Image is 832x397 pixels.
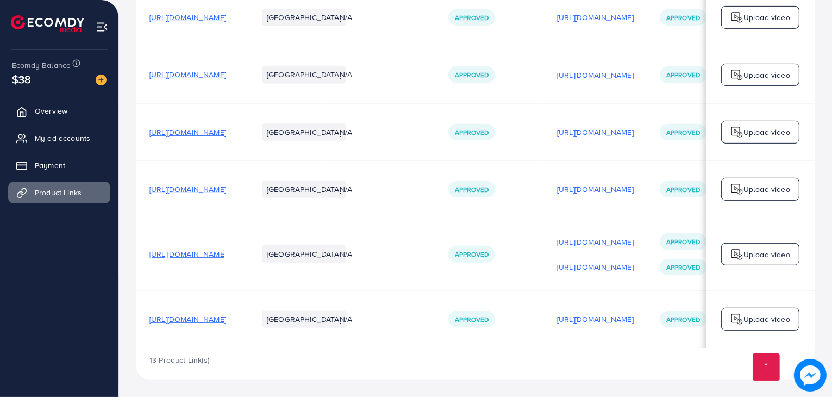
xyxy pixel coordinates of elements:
span: Approved [455,185,489,194]
span: [URL][DOMAIN_NAME] [149,69,226,80]
span: Approved [666,185,700,194]
p: [URL][DOMAIN_NAME] [557,183,634,196]
span: N/A [340,127,352,138]
a: Product Links [8,182,110,203]
span: N/A [340,184,352,195]
span: 13 Product Link(s) [149,355,209,365]
span: [URL][DOMAIN_NAME] [149,249,226,259]
span: [URL][DOMAIN_NAME] [149,12,226,23]
img: menu [96,21,108,33]
span: Approved [666,263,700,272]
img: logo [730,69,743,82]
li: [GEOGRAPHIC_DATA] [262,66,346,83]
p: [URL][DOMAIN_NAME] [557,11,634,24]
span: Approved [455,128,489,137]
li: [GEOGRAPHIC_DATA] [262,311,346,328]
p: [URL][DOMAIN_NAME] [557,313,634,326]
span: My ad accounts [35,133,90,144]
img: logo [730,183,743,196]
p: [URL][DOMAIN_NAME] [557,126,634,139]
a: My ad accounts [8,127,110,149]
img: image [96,75,107,85]
img: logo [11,15,84,32]
span: $38 [12,71,31,87]
span: Ecomdy Balance [12,60,71,71]
span: Approved [455,13,489,22]
span: Overview [35,106,67,116]
img: logo [730,11,743,24]
a: Payment [8,154,110,176]
img: logo [730,126,743,139]
li: [GEOGRAPHIC_DATA] [262,123,346,141]
span: N/A [340,314,352,325]
img: image [794,359,827,392]
p: Upload video [743,183,790,196]
span: [URL][DOMAIN_NAME] [149,314,226,325]
span: Approved [666,315,700,324]
span: Approved [666,128,700,137]
span: [URL][DOMAIN_NAME] [149,127,226,138]
li: [GEOGRAPHIC_DATA] [262,9,346,26]
span: [URL][DOMAIN_NAME] [149,184,226,195]
li: [GEOGRAPHIC_DATA] [262,181,346,198]
li: [GEOGRAPHIC_DATA] [262,245,346,263]
p: Upload video [743,248,790,261]
span: Approved [666,237,700,246]
span: N/A [340,249,352,259]
span: Approved [666,13,700,22]
span: Payment [35,160,65,171]
p: Upload video [743,11,790,24]
span: Product Links [35,187,82,198]
p: [URL][DOMAIN_NAME] [557,235,634,249]
p: Upload video [743,313,790,326]
p: Upload video [743,126,790,139]
span: Approved [666,70,700,79]
img: logo [730,313,743,326]
p: [URL][DOMAIN_NAME] [557,69,634,82]
span: Approved [455,250,489,259]
p: [URL][DOMAIN_NAME] [557,260,634,274]
span: N/A [340,12,352,23]
span: N/A [340,69,352,80]
p: Upload video [743,69,790,82]
a: Overview [8,100,110,122]
span: Approved [455,70,489,79]
img: logo [730,248,743,261]
span: Approved [455,315,489,324]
